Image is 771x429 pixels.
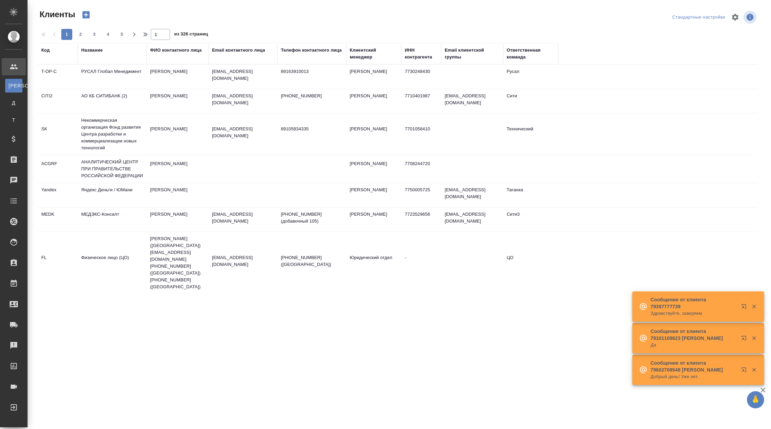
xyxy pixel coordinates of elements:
[651,342,737,348] p: Да
[401,157,441,181] td: 7708244720
[281,93,343,99] p: [PHONE_NUMBER]
[78,114,147,155] td: Некоммерческая организация Фонд развития Центра разработки и коммерциализации новых технологий
[441,207,503,232] td: [EMAIL_ADDRESS][DOMAIN_NAME]
[445,47,500,61] div: Email клиентской группы
[281,254,343,268] p: [PHONE_NUMBER] ([GEOGRAPHIC_DATA])
[441,89,503,113] td: [EMAIL_ADDRESS][DOMAIN_NAME]
[147,207,209,232] td: [PERSON_NAME]
[651,360,737,373] p: Сообщение от клиента 79602709548 [PERSON_NAME]
[38,183,78,207] td: Yandex
[651,296,737,310] p: Сообщение от клиента 79397777739
[89,31,100,38] span: 3
[441,183,503,207] td: [EMAIL_ADDRESS][DOMAIN_NAME]
[147,157,209,181] td: [PERSON_NAME]
[116,29,127,40] button: 5
[147,122,209,146] td: [PERSON_NAME]
[651,328,737,342] p: Сообщение от клиента 79101108623 [PERSON_NAME]
[78,207,147,232] td: МЕДЭКС-Консалт
[737,331,753,348] button: Открыть в новой вкладке
[38,65,78,89] td: T-OP-C
[147,89,209,113] td: [PERSON_NAME]
[346,207,401,232] td: [PERSON_NAME]
[737,363,753,379] button: Открыть в новой вкладке
[174,30,208,40] span: из 326 страниц
[503,65,558,89] td: Русал
[212,254,274,268] p: [EMAIL_ADDRESS][DOMAIN_NAME]
[401,251,441,275] td: -
[9,82,19,89] span: [PERSON_NAME]
[212,93,274,106] p: [EMAIL_ADDRESS][DOMAIN_NAME]
[212,211,274,225] p: [EMAIL_ADDRESS][DOMAIN_NAME]
[116,31,127,38] span: 5
[350,47,398,61] div: Клиентский менеджер
[401,207,441,232] td: 7723529656
[747,367,761,373] button: Закрыть
[89,29,100,40] button: 3
[503,183,558,207] td: Таганка
[281,211,343,225] p: [PHONE_NUMBER] (добавочный 105)
[212,126,274,139] p: [EMAIL_ADDRESS][DOMAIN_NAME]
[9,117,19,124] span: Т
[78,183,147,207] td: Яндекс Деньги / ЮМани
[747,335,761,341] button: Закрыть
[81,47,103,54] div: Название
[401,122,441,146] td: 7701058410
[651,310,737,317] p: Здравствуйте, заверяем
[78,9,94,21] button: Создать
[503,251,558,275] td: ЦО
[346,183,401,207] td: [PERSON_NAME]
[150,47,202,54] div: ФИО контактного лица
[281,126,343,132] p: 89105834335
[78,251,147,275] td: Физическое лицо (ЦО)
[5,79,22,93] a: [PERSON_NAME]
[281,47,342,54] div: Телефон контактного лица
[503,122,558,146] td: Технический
[346,89,401,113] td: [PERSON_NAME]
[346,122,401,146] td: [PERSON_NAME]
[670,12,727,23] div: split button
[401,89,441,113] td: 7710401987
[281,68,343,75] p: 89163910013
[147,232,209,294] td: [PERSON_NAME] ([GEOGRAPHIC_DATA]) [EMAIL_ADDRESS][DOMAIN_NAME] [PHONE_NUMBER] ([GEOGRAPHIC_DATA])...
[651,373,737,380] p: Добрый день! Уже нет.
[747,303,761,310] button: Закрыть
[212,68,274,82] p: [EMAIL_ADDRESS][DOMAIN_NAME]
[503,89,558,113] td: Сити
[9,99,19,106] span: Д
[78,65,147,89] td: РУСАЛ Глобал Менеджмент
[737,300,753,316] button: Открыть в новой вкладке
[405,47,438,61] div: ИНН контрагента
[5,113,22,127] a: Т
[346,251,401,275] td: Юридический отдел
[41,47,50,54] div: Код
[5,96,22,110] a: Д
[103,29,114,40] button: 4
[103,31,114,38] span: 4
[75,29,86,40] button: 2
[38,157,78,181] td: ACGRF
[507,47,555,61] div: Ответственная команда
[346,65,401,89] td: [PERSON_NAME]
[78,89,147,113] td: АО КБ СИТИБАНК (2)
[401,183,441,207] td: 7750005725
[743,11,758,24] span: Посмотреть информацию
[38,207,78,232] td: MEDK
[346,157,401,181] td: [PERSON_NAME]
[75,31,86,38] span: 2
[147,65,209,89] td: [PERSON_NAME]
[38,89,78,113] td: CITI2
[38,251,78,275] td: FL
[503,207,558,232] td: Сити3
[212,47,265,54] div: Email контактного лица
[147,183,209,207] td: [PERSON_NAME]
[38,9,75,20] span: Клиенты
[401,65,441,89] td: 7730248430
[727,9,743,25] span: Настроить таблицу
[78,155,147,183] td: АНАЛИТИЧЕСКИЙ ЦЕНТР ПРИ ПРАВИТЕЛЬСТВЕ РОССИЙСКОЙ ФЕДЕРАЦИИ
[38,122,78,146] td: SK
